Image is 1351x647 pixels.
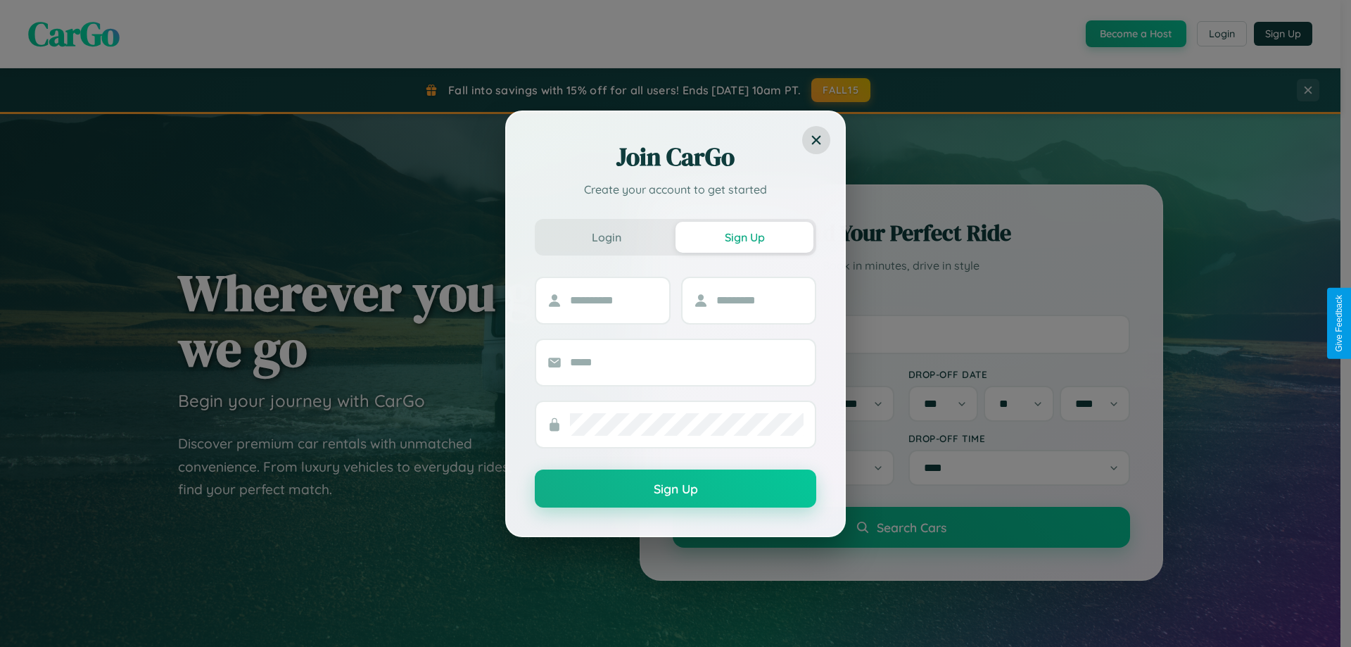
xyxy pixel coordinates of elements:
[538,222,675,253] button: Login
[535,140,816,174] h2: Join CarGo
[535,470,816,508] button: Sign Up
[535,181,816,198] p: Create your account to get started
[675,222,813,253] button: Sign Up
[1334,295,1344,352] div: Give Feedback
